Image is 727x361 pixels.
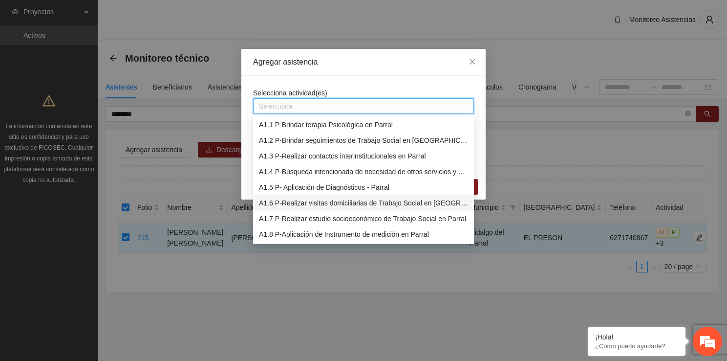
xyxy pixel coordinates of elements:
[253,148,474,164] div: A1.3 P-Realizar contactos interinstitucionales en Parral
[259,198,468,208] div: A1.6 P-Realizar visitas domiciliarias de Trabajo Social en [GEOGRAPHIC_DATA]
[253,133,474,148] div: A1.2 P-Brindar seguimientos de Trabajo Social en Parral
[253,211,474,226] div: A1.7 P-Realizar estudio socioeconómico de Trabajo Social en Parral
[253,180,474,195] div: A1.5 P- Aplicación de Diagnósticos - Parral
[259,166,468,177] div: A1.4 P-Búsqueda intencionada de necesidad de otros servicios y canalización a las instituciones c...
[253,89,327,97] span: Selecciona actividad(es)
[259,182,468,193] div: A1.5 P- Aplicación de Diagnósticos - Parral
[5,249,186,284] textarea: Escriba su mensaje y pulse “Intro”
[595,333,678,341] div: ¡Hola!
[253,164,474,180] div: A1.4 P-Búsqueda intencionada de necesidad de otros servicios y canalización a las instituciones c...
[595,342,678,350] p: ¿Cómo puedo ayudarte?
[253,195,474,211] div: A1.6 P-Realizar visitas domiciliarias de Trabajo Social en Parral
[259,213,468,224] div: A1.7 P-Realizar estudio socioeconómico de Trabajo Social en Parral
[253,226,474,242] div: A1.8 P-Aplicación de Instrumento de medición en Parral
[469,58,476,66] span: close
[259,229,468,240] div: A1.8 P-Aplicación de Instrumento de medición en Parral
[259,151,468,161] div: A1.3 P-Realizar contactos interinstitucionales en Parral
[57,122,135,221] span: Estamos en línea.
[253,117,474,133] div: A1.1 P-Brindar terapia Psicológica en Parral
[160,5,184,28] div: Minimizar ventana de chat en vivo
[459,49,486,75] button: Close
[259,135,468,146] div: A1.2 P-Brindar seguimientos de Trabajo Social en [GEOGRAPHIC_DATA]
[51,50,164,63] div: Chatee con nosotros ahora
[253,57,474,68] div: Agregar asistencia
[259,119,468,130] div: A1.1 P-Brindar terapia Psicológica en Parral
